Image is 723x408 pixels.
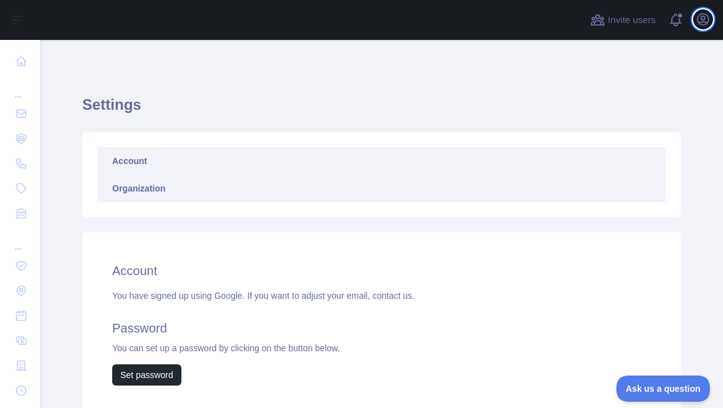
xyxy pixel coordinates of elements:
[97,175,666,202] a: Organization
[616,376,711,402] iframe: Toggle Customer Support
[10,227,30,252] div: ...
[112,289,651,386] div: You have signed up using Google. If you want to adjust your email, You can set up a password by c...
[112,319,651,337] h2: Password
[372,291,414,301] a: contact us.
[97,147,666,175] a: Account
[10,75,30,100] div: ...
[588,10,658,30] button: Invite users
[608,13,656,27] span: Invite users
[82,95,681,125] h1: Settings
[112,262,651,279] h2: Account
[112,364,181,386] button: Set password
